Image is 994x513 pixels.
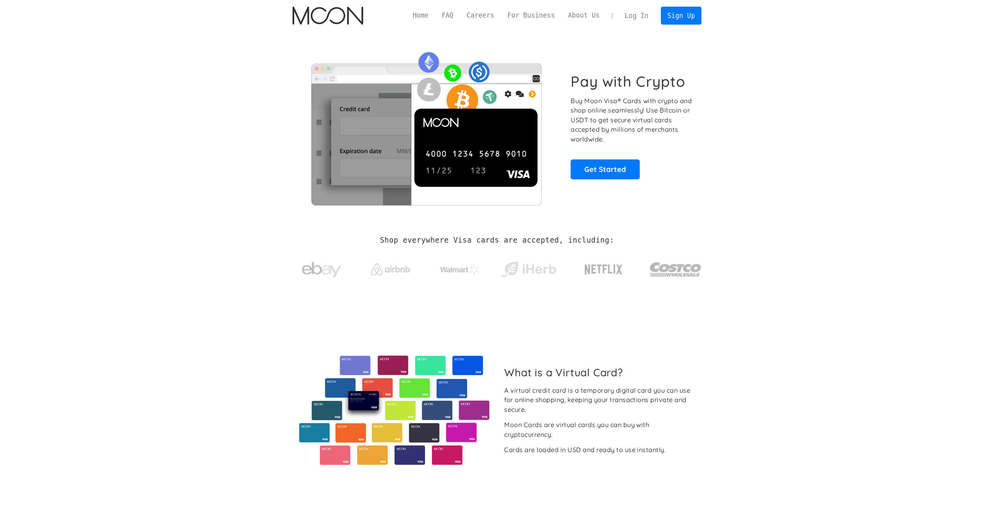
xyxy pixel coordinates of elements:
[571,73,685,90] h1: Pay with Crypto
[661,7,701,24] a: Sign Up
[435,11,460,20] a: FAQ
[650,247,702,288] a: Costco
[650,255,702,284] img: Costco
[571,96,693,144] p: Buy Moon Visa® Cards with crypto and shop online seamlessly! Use Bitcoin or USDT to get secure vi...
[361,256,419,279] a: Airbnb
[571,159,640,179] a: Get Started
[500,259,558,280] img: iHerb
[584,260,623,279] img: Netflix
[430,257,489,278] a: Walmart
[440,265,479,274] img: Walmart
[460,11,501,20] a: Careers
[504,366,695,379] h2: What is a Virtual Card?
[380,236,614,245] h2: Shop everywhere Visa cards are accepted, including:
[504,420,695,439] div: Moon Cards are virtual cards you can buy with cryptocurrency.
[293,250,351,286] a: ebay
[569,252,639,283] a: Netflix
[501,11,561,20] a: For Business
[406,11,435,20] a: Home
[302,257,341,282] img: ebay
[500,252,558,284] a: iHerb
[293,7,363,25] a: home
[504,445,666,455] div: Cards are loaded in USD and ready to use instantly.
[293,7,363,25] img: Moon Logo
[293,46,560,205] img: Moon Cards let you spend your crypto anywhere Visa is accepted.
[298,356,491,465] img: Virtual cards from Moon
[618,7,655,24] a: Log In
[371,263,410,275] img: Airbnb
[561,11,606,20] a: About Us
[504,386,695,415] div: A virtual credit card is a temporary digital card you can use for online shopping, keeping your t...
